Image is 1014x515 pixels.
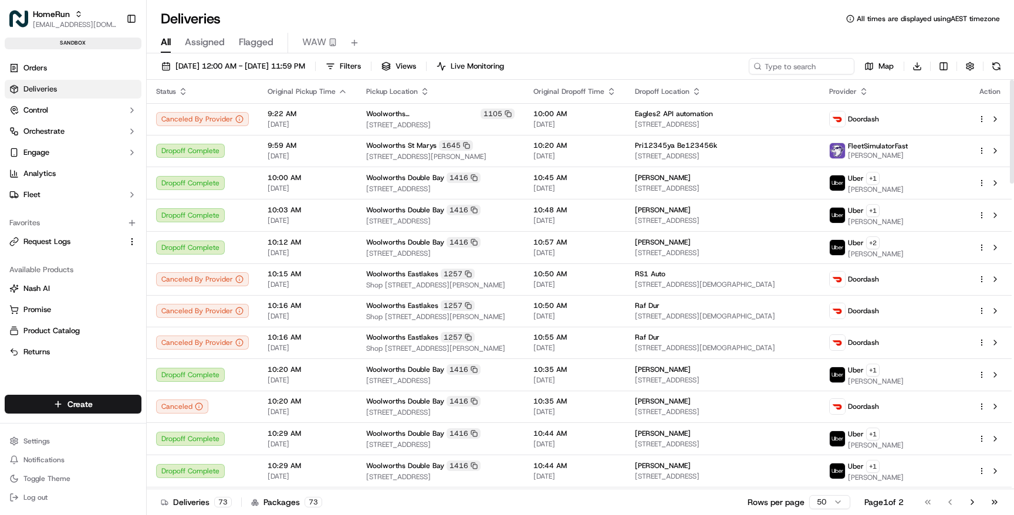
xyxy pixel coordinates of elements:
span: Settings [23,436,50,446]
span: Toggle Theme [23,474,70,483]
span: 10:12 AM [268,238,347,247]
span: [DATE] [533,248,616,257]
div: 1257 [441,332,475,343]
span: 10:35 AM [533,365,616,374]
div: 1416 [447,172,481,183]
span: [STREET_ADDRESS] [635,151,810,161]
div: 73 [214,497,232,507]
span: [DATE] [533,472,616,481]
span: [STREET_ADDRESS] [635,472,810,481]
span: Woolworths Eastlakes [366,333,438,342]
span: Status [156,87,176,96]
a: Nash AI [9,283,137,294]
button: Orchestrate [5,122,141,141]
span: All times are displayed using AEST timezone [857,14,1000,23]
span: Map [878,61,894,72]
span: 10:03 AM [268,205,347,215]
span: Pylon [117,199,142,208]
button: +1 [866,204,880,217]
span: [DATE] [533,343,616,353]
a: Returns [9,347,137,357]
span: [STREET_ADDRESS] [635,375,810,385]
span: Uber [848,174,864,183]
span: [STREET_ADDRESS] [366,408,515,417]
img: doordash_logo_v2.png [830,335,845,350]
span: [PERSON_NAME] [635,238,691,247]
span: Request Logs [23,236,70,247]
span: Woolworths Double Bay [366,461,444,470]
span: 10:50 AM [533,301,616,310]
span: Control [23,105,48,116]
span: [DATE] [268,439,347,449]
span: 10:29 AM [268,461,347,470]
img: uber-new-logo.jpeg [830,463,845,479]
span: Analytics [23,168,56,179]
a: Orders [5,59,141,77]
div: 📗 [12,171,21,181]
p: Rows per page [748,496,805,508]
span: [PERSON_NAME] [848,473,904,482]
button: +1 [866,364,880,377]
img: doordash_logo_v2.png [830,399,845,414]
span: [DATE] 12:00 AM - [DATE] 11:59 PM [175,61,305,72]
button: Log out [5,489,141,506]
button: [DATE] 12:00 AM - [DATE] 11:59 PM [156,58,310,74]
h1: Deliveries [161,9,221,28]
span: Orchestrate [23,126,65,137]
span: [DATE] [533,120,616,129]
span: Woolworths Double Bay [366,397,444,406]
div: 1257 [441,300,475,311]
button: Nash AI [5,279,141,298]
span: [EMAIL_ADDRESS][DOMAIN_NAME] [33,20,117,29]
button: Canceled By Provider [156,112,249,126]
div: 1416 [447,237,481,248]
span: [DATE] [268,343,347,353]
span: [DATE] [268,472,347,481]
span: 10:00 AM [268,173,347,182]
button: HomeRun [33,8,70,20]
span: Woolworths Eastlakes [366,301,438,310]
span: [DATE] [268,375,347,385]
button: Create [5,395,141,414]
span: 10:45 AM [533,173,616,182]
span: 10:48 AM [533,205,616,215]
button: Product Catalog [5,321,141,340]
span: Eagles2 API automation [635,109,713,118]
span: Pickup Location [366,87,418,96]
span: [STREET_ADDRESS][PERSON_NAME] [366,152,515,161]
span: API Documentation [111,170,188,182]
span: Uber [848,365,864,375]
span: [PERSON_NAME] [635,365,691,374]
span: Nash AI [23,283,50,294]
div: Canceled By Provider [156,272,249,286]
span: Uber [848,206,864,215]
span: [STREET_ADDRESS] [366,184,515,194]
span: Original Pickup Time [268,87,336,96]
span: Fleet [23,189,40,200]
span: Filters [340,61,361,72]
span: Uber [848,238,864,248]
span: [STREET_ADDRESS] [366,440,515,449]
a: Powered byPylon [83,198,142,208]
div: Favorites [5,214,141,232]
span: [DATE] [533,439,616,449]
div: Action [978,87,1002,96]
div: Canceled By Provider [156,304,249,318]
span: [STREET_ADDRESS] [635,120,810,129]
span: Woolworths Double Bay [366,365,444,374]
div: Available Products [5,260,141,279]
span: [STREET_ADDRESS] [635,216,810,225]
span: [PERSON_NAME] [848,217,904,226]
a: Product Catalog [9,326,137,336]
span: [STREET_ADDRESS][DEMOGRAPHIC_DATA] [635,280,810,289]
span: Woolworths [GEOGRAPHIC_DATA] [366,109,478,118]
span: 10:50 AM [533,269,616,279]
button: HomeRunHomeRun[EMAIL_ADDRESS][DOMAIN_NAME] [5,5,121,33]
button: Fleet [5,185,141,204]
span: FleetSimulatorFast [848,141,908,151]
a: Promise [9,304,137,315]
span: Uber [848,429,864,439]
button: Canceled [156,399,208,414]
span: 10:20 AM [268,397,347,406]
